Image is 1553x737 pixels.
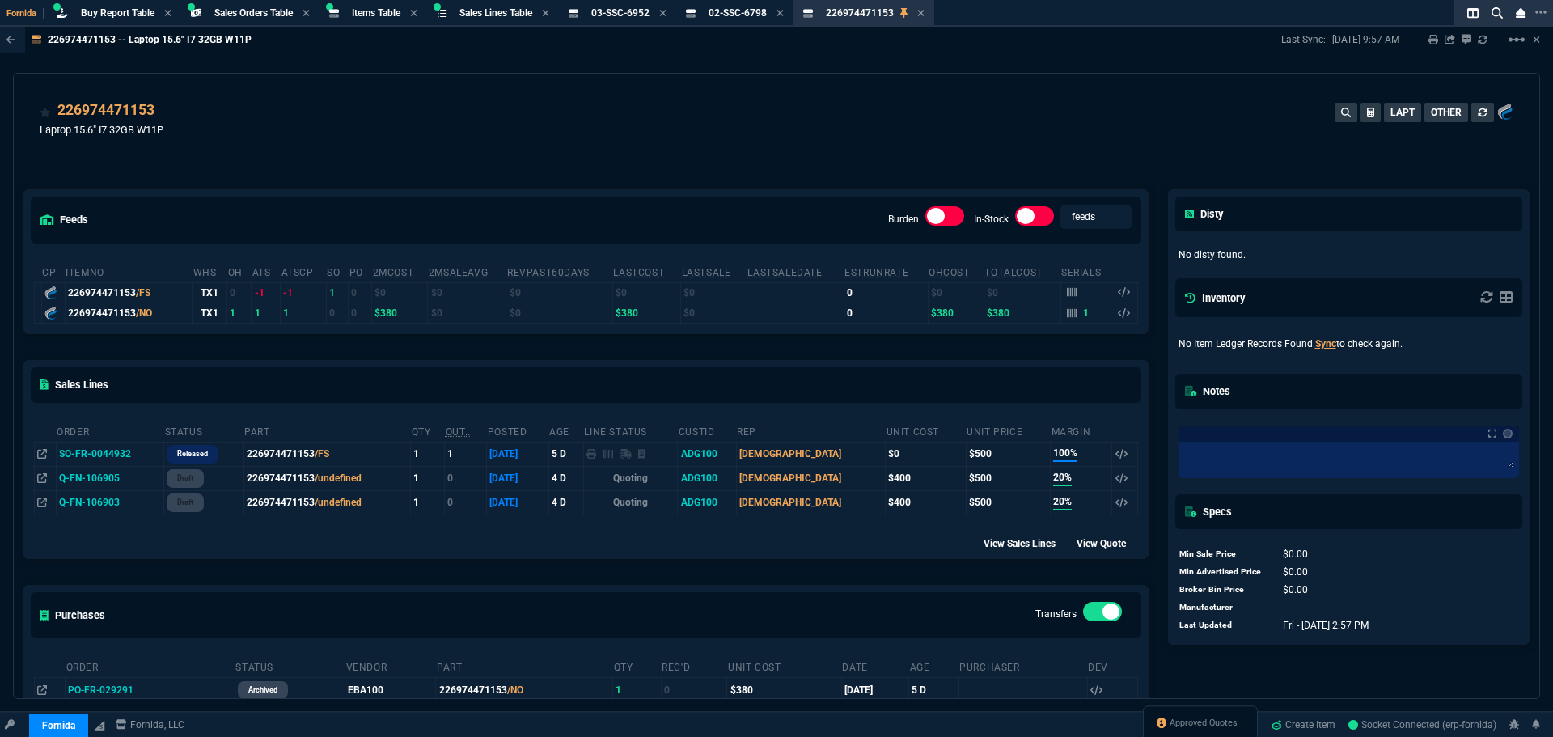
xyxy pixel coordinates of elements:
td: [DATE] [487,442,548,466]
p: Laptop 15.6" I7 32GB W11P [40,122,169,138]
th: Dev [1087,654,1137,678]
th: Order [66,654,235,678]
nx-icon: Close Tab [164,7,171,20]
nx-icon: Back to Table [6,34,15,45]
a: msbcCompanyName [111,718,189,732]
span: /FS [136,287,150,299]
td: $0 [984,282,1060,303]
span: Sales Orders Table [214,7,293,19]
td: 0 [844,303,928,323]
abbr: Total units in inventory => minus on SO => plus on PO [252,267,271,278]
td: Min Sale Price [1179,545,1267,563]
th: Age [909,654,959,678]
td: 226974471153 [243,442,411,466]
td: $380 [612,303,680,323]
div: $400 [888,471,963,485]
p: Last Sync: [1281,33,1332,46]
th: QTY [411,419,445,443]
td: $0 [506,282,613,303]
td: Broker Bin Price [1179,581,1267,599]
span: Socket Connected (erp-fornida) [1348,719,1496,731]
span: Items Table [352,7,400,19]
abbr: Outstanding (To Ship) [446,426,471,438]
span: Fornida [6,8,44,19]
th: Purchaser [958,654,1087,678]
div: Add to Watchlist [40,100,51,122]
td: 226974471153 [243,466,411,490]
button: OTHER [1424,103,1468,122]
nx-icon: Open New Tab [1535,5,1547,20]
span: 20% [1053,494,1072,510]
td: 1 [411,466,445,490]
th: Status [164,419,244,443]
abbr: The date of the last SO Inv price. No time limit. (ignore zeros) [747,267,822,278]
th: Vendor [345,654,436,678]
td: 5 D [548,442,583,466]
a: 226974471153 [57,100,154,121]
span: 03-SSC-6952 [591,7,650,19]
h5: Purchases [40,608,105,623]
div: 226974471153 [68,286,189,300]
td: $500 [966,466,1051,490]
nx-icon: Open In Opposite Panel [37,684,47,696]
td: $0 [681,282,747,303]
td: 226974471153 [243,490,411,515]
nx-icon: Close Tab [776,7,784,20]
td: Manufacturer [1179,599,1267,616]
td: 4 D [548,490,583,515]
td: $500 [966,442,1051,466]
a: Hide Workbench [1533,33,1540,46]
nx-icon: Close Tab [917,7,925,20]
label: Burden [888,214,919,225]
abbr: Total sales within a 30 day window based on last time there was inventory [844,267,908,278]
td: [DATE] [487,490,548,515]
span: /undefined [315,472,362,484]
p: 1 [1083,307,1090,320]
p: No disty found. [1179,248,1520,262]
td: 1 [613,678,662,702]
tr: undefined [1179,616,1370,634]
div: 226974471153 [68,306,189,320]
td: [DATE] [841,678,908,702]
th: Rep [736,419,885,443]
span: /undefined [315,497,362,508]
h5: Disty [1185,206,1223,222]
td: [DEMOGRAPHIC_DATA] [736,442,885,466]
th: Unit Cost [886,419,967,443]
span: PO-FR-029291 [68,684,133,696]
th: Posted [487,419,548,443]
th: Order [56,419,163,443]
abbr: The last SO Inv price. No time limit. (ignore zeros) [682,267,731,278]
h5: Specs [1185,504,1232,519]
a: Create Item [1264,713,1342,737]
td: 1 [411,442,445,466]
th: CustId [678,419,736,443]
nx-icon: Split Panels [1461,3,1485,23]
th: age [548,419,583,443]
td: 0 [445,490,487,515]
th: Part [436,654,613,678]
p: Quoting [586,471,675,485]
p: Released [177,447,208,460]
h5: Sales Lines [40,377,108,392]
nx-icon: Close Tab [303,7,310,20]
td: 1 [281,303,327,323]
label: In-Stock [974,214,1009,225]
td: 5 D [909,678,959,702]
th: cp [41,260,65,283]
abbr: Total units on open Purchase Orders [349,267,363,278]
nx-icon: Close Tab [659,7,666,20]
td: -1 [252,282,281,303]
nx-icon: Search [1485,3,1509,23]
h5: feeds [40,212,88,227]
td: $0 [928,282,984,303]
nx-icon: Open In Opposite Panel [37,472,47,484]
th: Status [235,654,345,678]
abbr: Total Cost of Units on Hand [984,267,1042,278]
span: -- [1283,602,1288,613]
nx-icon: Close Tab [542,7,549,20]
p: 226974471153 -- Laptop 15.6" I7 32GB W11P [48,33,252,46]
abbr: Total units on open Sales Orders [327,267,340,278]
abbr: The last purchase cost from PO Order [613,267,664,278]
